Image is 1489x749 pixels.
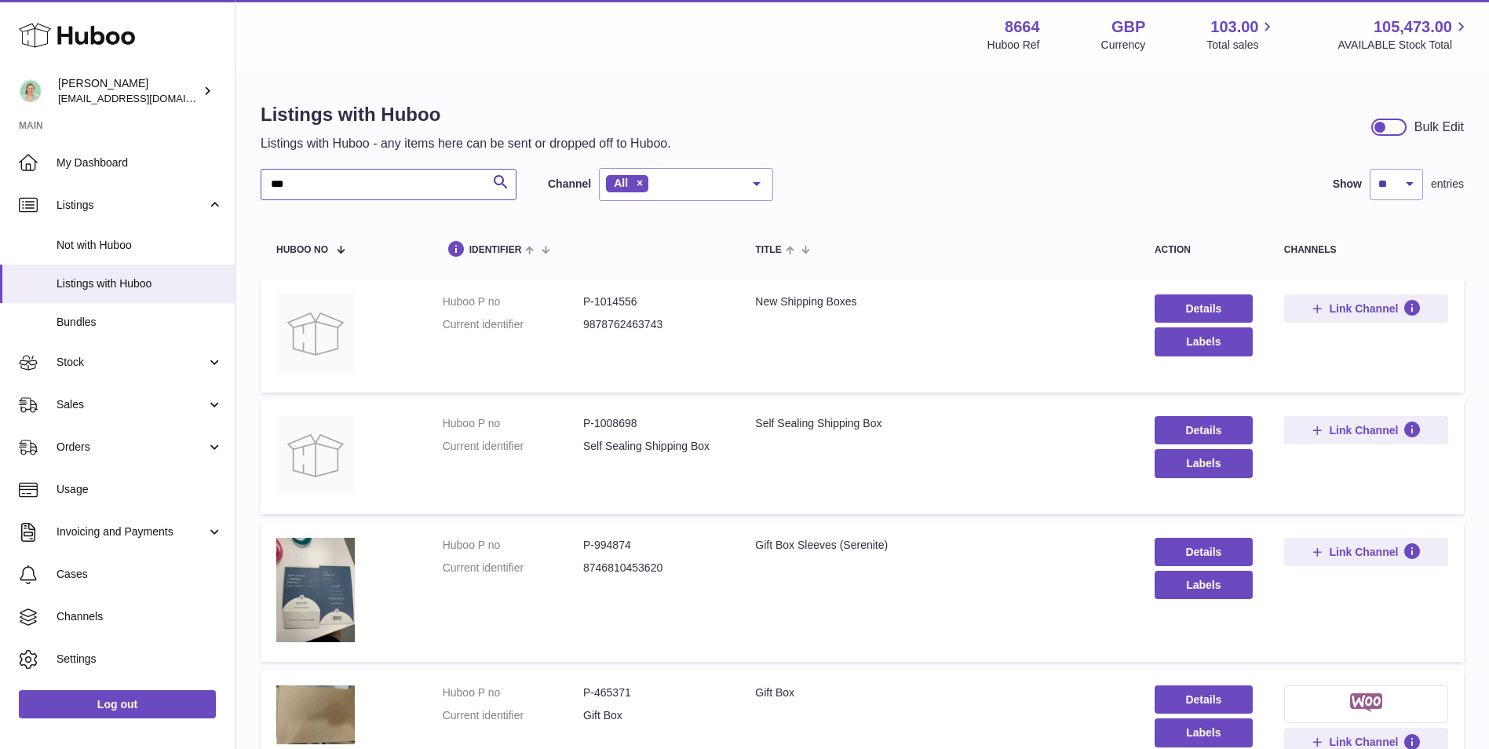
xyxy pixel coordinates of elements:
dd: P-1008698 [583,416,724,431]
button: Labels [1155,449,1253,477]
dt: Huboo P no [443,538,583,553]
div: Bulk Edit [1414,119,1464,136]
label: Show [1333,177,1362,192]
span: Orders [57,440,206,455]
a: Details [1155,294,1253,323]
p: Listings with Huboo - any items here can be sent or dropped off to Huboo. [261,135,671,152]
span: Bundles [57,315,223,330]
dd: P-465371 [583,685,724,700]
span: Channels [57,609,223,624]
a: Details [1155,538,1253,566]
span: Link Channel [1329,423,1398,437]
span: title [755,245,781,255]
span: Listings [57,198,206,213]
div: channels [1284,245,1448,255]
div: Gift Box Sleeves (Serenite) [755,538,1123,553]
dt: Huboo P no [443,416,583,431]
img: Self Sealing Shipping Box [276,416,355,495]
span: Link Channel [1329,735,1398,749]
span: AVAILABLE Stock Total [1338,38,1470,53]
button: Link Channel [1284,538,1448,566]
button: Link Channel [1284,416,1448,444]
span: Invoicing and Payments [57,524,206,539]
span: Cases [57,567,223,582]
a: 103.00 Total sales [1206,16,1276,53]
dt: Current identifier [443,708,583,723]
span: Link Channel [1329,545,1398,559]
span: My Dashboard [57,155,223,170]
button: Labels [1155,327,1253,356]
a: Log out [19,690,216,718]
img: internalAdmin-8664@internal.huboo.com [19,79,42,103]
dd: P-1014556 [583,294,724,309]
div: [PERSON_NAME] [58,76,199,106]
label: Channel [548,177,591,192]
span: Stock [57,355,206,370]
div: Gift Box [755,685,1123,700]
span: Huboo no [276,245,328,255]
img: New Shipping Boxes [276,294,355,373]
dt: Current identifier [443,561,583,575]
span: entries [1431,177,1464,192]
span: Listings with Huboo [57,276,223,291]
strong: GBP [1111,16,1145,38]
span: Usage [57,482,223,497]
span: All [614,177,628,189]
a: 105,473.00 AVAILABLE Stock Total [1338,16,1470,53]
button: Link Channel [1284,294,1448,323]
span: 103.00 [1210,16,1258,38]
strong: 8664 [1005,16,1040,38]
span: 105,473.00 [1374,16,1452,38]
dt: Current identifier [443,439,583,454]
div: Self Sealing Shipping Box [755,416,1123,431]
span: Settings [57,652,223,667]
a: Details [1155,685,1253,714]
span: Link Channel [1329,301,1398,316]
a: Details [1155,416,1253,444]
div: Currency [1101,38,1146,53]
dd: 8746810453620 [583,561,724,575]
button: Labels [1155,571,1253,599]
img: Gift Box [276,685,355,744]
span: Sales [57,397,206,412]
span: Not with Huboo [57,238,223,253]
div: Huboo Ref [987,38,1040,53]
dt: Huboo P no [443,294,583,309]
h1: Listings with Huboo [261,102,671,127]
dt: Current identifier [443,317,583,332]
dd: Self Sealing Shipping Box [583,439,724,454]
span: [EMAIL_ADDRESS][DOMAIN_NAME] [58,92,231,104]
div: New Shipping Boxes [755,294,1123,309]
img: Gift Box Sleeves (Serenite) [276,538,355,642]
div: action [1155,245,1253,255]
dd: P-994874 [583,538,724,553]
dd: 9878762463743 [583,317,724,332]
button: Labels [1155,718,1253,747]
img: woocommerce-small.png [1350,693,1382,712]
dt: Huboo P no [443,685,583,700]
span: Total sales [1206,38,1276,53]
dd: Gift Box [583,708,724,723]
span: identifier [469,245,522,255]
